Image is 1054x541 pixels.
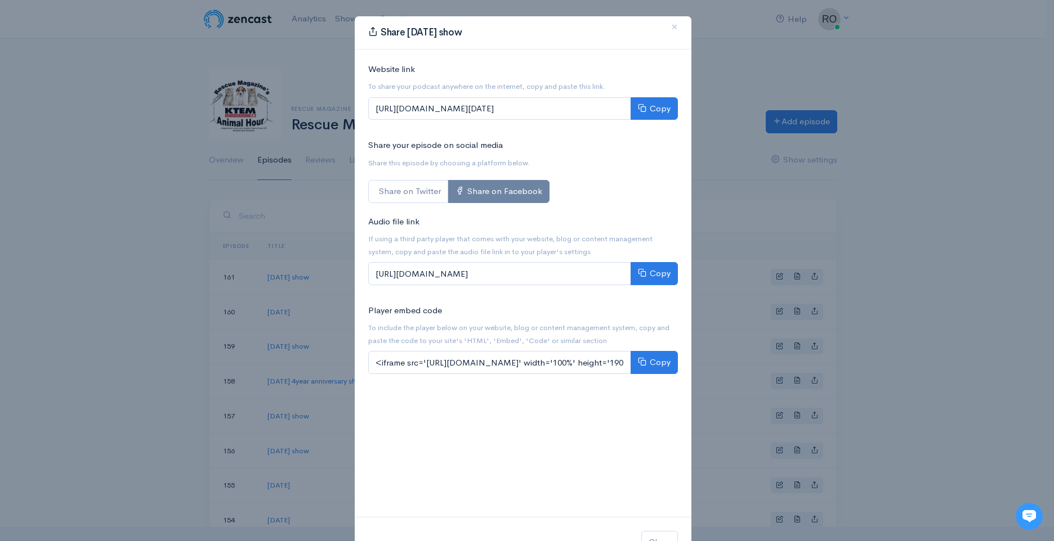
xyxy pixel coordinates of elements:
button: Copy [631,97,678,120]
span: New conversation [73,156,135,165]
span: Share [DATE] show [381,26,462,38]
a: Share on Facebook [448,180,550,203]
input: [URL][DOMAIN_NAME] [368,262,631,285]
h1: Hi 👋 [17,55,208,73]
small: To include the player below on your website, blog or content management system, copy and paste th... [368,323,669,345]
h2: Just let us know if you need anything and we'll be happy to help! 🙂 [17,75,208,129]
span: × [671,19,678,35]
button: Copy [631,262,678,285]
small: Share this episode by choosing a platform below. [368,158,530,168]
label: Share your episode on social media [368,139,503,152]
input: [URL][DOMAIN_NAME][DATE] [368,97,631,120]
label: Player embed code [368,304,442,317]
input: <iframe src='[URL][DOMAIN_NAME]' width='100%' height='190' frameborder='0' scrolling='no' seamles... [368,351,631,374]
button: Copy [631,351,678,374]
iframe: gist-messenger-bubble-iframe [1016,503,1043,530]
label: Website link [368,63,415,76]
small: To share your podcast anywhere on the internet, copy and paste this link. [368,82,605,91]
small: If using a third party player that comes with your website, blog or content management system, co... [368,234,653,256]
input: Search articles [33,211,201,234]
label: Audio file link [368,215,419,228]
button: New conversation [17,149,208,172]
div: Social sharing links [368,180,550,203]
p: Find an answer quickly [15,193,210,206]
a: Share on Twitter [368,180,448,203]
button: Close [658,12,691,43]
